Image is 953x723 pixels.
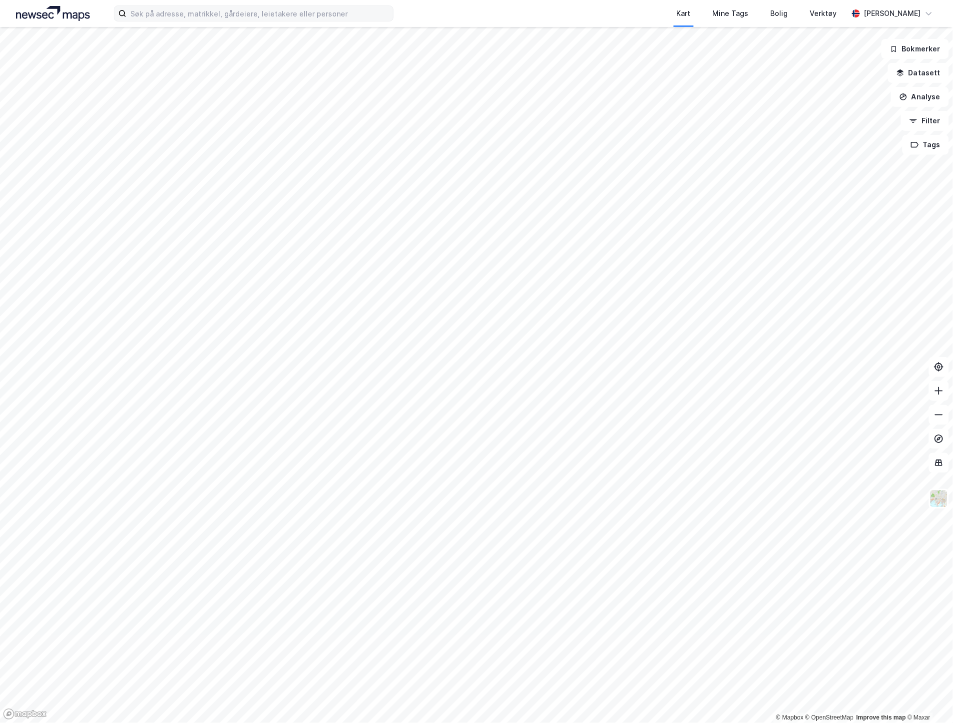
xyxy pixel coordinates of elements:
img: logo.a4113a55bc3d86da70a041830d287a7e.svg [16,6,90,21]
a: OpenStreetMap [806,715,854,722]
a: Mapbox homepage [3,709,47,720]
a: Mapbox [776,715,804,722]
input: Søk på adresse, matrikkel, gårdeiere, leietakere eller personer [126,6,393,21]
a: Improve this map [857,715,906,722]
div: [PERSON_NAME] [864,7,921,19]
div: Bolig [771,7,788,19]
button: Analyse [891,87,949,107]
div: Mine Tags [713,7,749,19]
iframe: Chat Widget [903,675,953,723]
img: Z [930,489,949,508]
div: Kontrollprogram for chat [903,675,953,723]
div: Kart [677,7,691,19]
button: Bokmerker [882,39,949,59]
button: Tags [903,135,949,155]
div: Verktøy [810,7,837,19]
button: Filter [901,111,949,131]
button: Datasett [888,63,949,83]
